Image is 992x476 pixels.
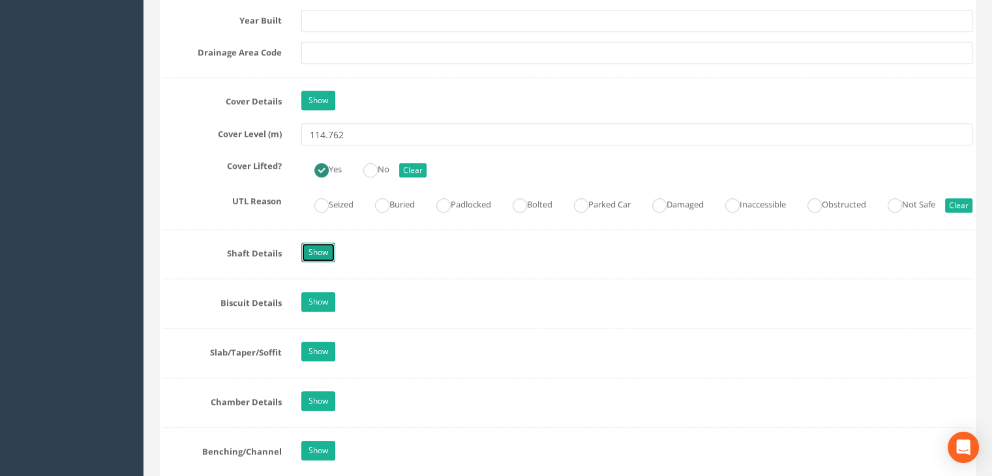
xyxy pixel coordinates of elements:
label: Not Safe [875,194,935,213]
a: Show [301,342,335,361]
a: Show [301,441,335,460]
label: Padlocked [423,194,491,213]
label: Year Built [153,10,292,27]
label: Cover Level (m) [153,123,292,140]
label: No [350,158,389,177]
label: Bolted [500,194,552,213]
label: Buried [362,194,415,213]
label: Shaft Details [153,243,292,260]
label: Chamber Details [153,391,292,408]
a: Show [301,391,335,411]
label: Seized [301,194,353,213]
label: Inaccessible [712,194,786,213]
button: Clear [945,198,972,213]
label: Yes [301,158,342,177]
label: Cover Lifted? [153,155,292,172]
label: Damaged [639,194,704,213]
a: Show [301,243,335,262]
label: UTL Reason [153,190,292,207]
label: Benching/Channel [153,441,292,458]
label: Slab/Taper/Soffit [153,342,292,359]
a: Show [301,91,335,110]
div: Open Intercom Messenger [948,432,979,463]
label: Biscuit Details [153,292,292,309]
label: Cover Details [153,91,292,108]
label: Drainage Area Code [153,42,292,59]
label: Obstructed [794,194,866,213]
label: Parked Car [561,194,631,213]
a: Show [301,292,335,312]
button: Clear [399,163,427,177]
